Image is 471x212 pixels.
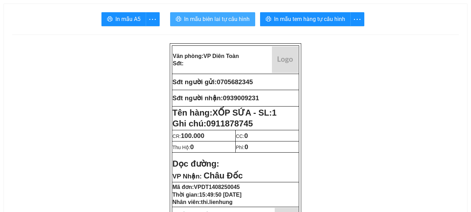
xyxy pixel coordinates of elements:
[204,53,239,59] span: VP Diên Toàn
[176,16,181,23] span: printer
[194,184,240,190] span: VPDT1408250045
[272,108,276,117] span: 1
[190,143,194,151] span: 0
[173,108,277,117] strong: Tên hàng:
[115,15,140,23] span: In mẫu A5
[266,16,271,23] span: printer
[199,192,242,198] span: 15:49:50 [DATE]
[184,15,250,23] span: In mẫu biên lai tự cấu hình
[173,133,205,139] span: CR:
[212,108,276,117] span: XỐP SỨA - SL:
[272,46,298,73] img: logo
[146,15,159,24] span: more
[260,12,351,26] button: printerIn mẫu tem hàng tự cấu hình
[173,159,219,168] strong: Dọc đường:
[173,94,223,102] strong: Sđt người nhận:
[244,132,248,139] span: 0
[350,12,364,26] button: more
[223,94,259,102] span: 0939009231
[181,132,204,139] span: 100.000
[173,145,194,150] span: Thu Hộ:
[201,199,233,205] span: thi.lienhung
[101,12,146,26] button: printerIn mẫu A5
[274,15,345,23] span: In mẫu tem hàng tự cấu hình
[236,145,248,150] span: Phí:
[146,12,160,26] button: more
[173,78,217,86] strong: Sđt người gửi:
[236,133,248,139] span: CC:
[173,53,239,59] strong: Văn phòng:
[204,171,243,180] span: Châu Đốc
[173,173,202,180] span: VP Nhận:
[173,192,242,198] strong: Thời gian:
[206,119,253,128] span: 0911878745
[173,119,253,128] span: Ghi chú:
[107,16,113,23] span: printer
[173,184,240,190] strong: Mã đơn:
[173,60,184,66] strong: Sđt:
[173,199,233,205] strong: Nhân viên:
[244,143,248,151] span: 0
[170,12,255,26] button: printerIn mẫu biên lai tự cấu hình
[217,78,253,86] span: 0705682345
[351,15,364,24] span: more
